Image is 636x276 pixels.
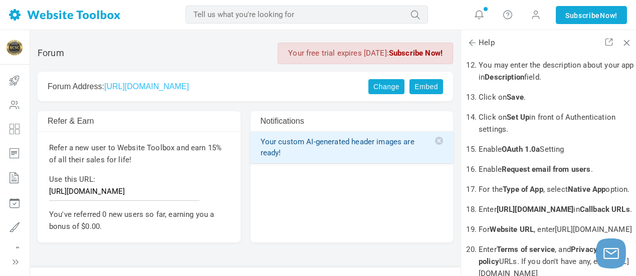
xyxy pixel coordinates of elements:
span: Back [467,38,477,48]
span: Now! [600,10,617,21]
h2: Notifications [261,116,407,126]
a: Change [368,79,404,94]
li: Enter in . [479,199,634,219]
span: Help [469,38,495,48]
h2: Refer & Earn [48,116,194,126]
img: Zzntfz4M_400x400.jpg [7,40,23,56]
b: [URL][DOMAIN_NAME] [497,205,574,214]
li: Click on . [479,87,634,107]
b: Type of App [503,185,543,194]
b: OAuth 1.0a [502,145,540,154]
a: [URL][DOMAIN_NAME] [104,82,189,91]
li: For the , select option. [479,179,634,199]
li: Enable Setting [479,139,634,159]
b: Native App [568,185,606,194]
li: For , enter [479,219,634,239]
li: Click on in front of Authentication settings. [479,107,634,139]
b: Website URL [490,225,534,234]
p: Use this URL: [49,173,229,201]
input: Tell us what you're looking for [185,6,428,24]
a: SubscribeNow! [556,6,627,24]
a: Your custom AI-generated header images are ready! [261,137,444,158]
b: Save [507,93,524,102]
p: You've referred 0 new users so far, earning you a bonus of $0.00. [49,208,229,232]
b: Terms of service [497,245,555,254]
p: Refer a new user to Website Toolbox and earn 15% of all their sales for life! [49,142,229,166]
button: Launch chat [596,238,626,268]
span: Delete notification [435,137,443,145]
b: Description [485,73,524,82]
b: Set Up [507,113,529,122]
span: [URL][DOMAIN_NAME] [555,225,632,234]
b: Callback URLs [580,205,630,214]
li: Enable . [479,159,634,179]
div: Your free trial expires [DATE]: [278,43,453,64]
b: Request email from users [502,165,591,174]
li: You may enter the description about your app in field. [479,55,634,87]
h2: Forum Address: [48,82,364,91]
a: Embed [409,79,443,94]
h1: Forum [38,48,64,59]
a: Subscribe Now! [389,49,443,58]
